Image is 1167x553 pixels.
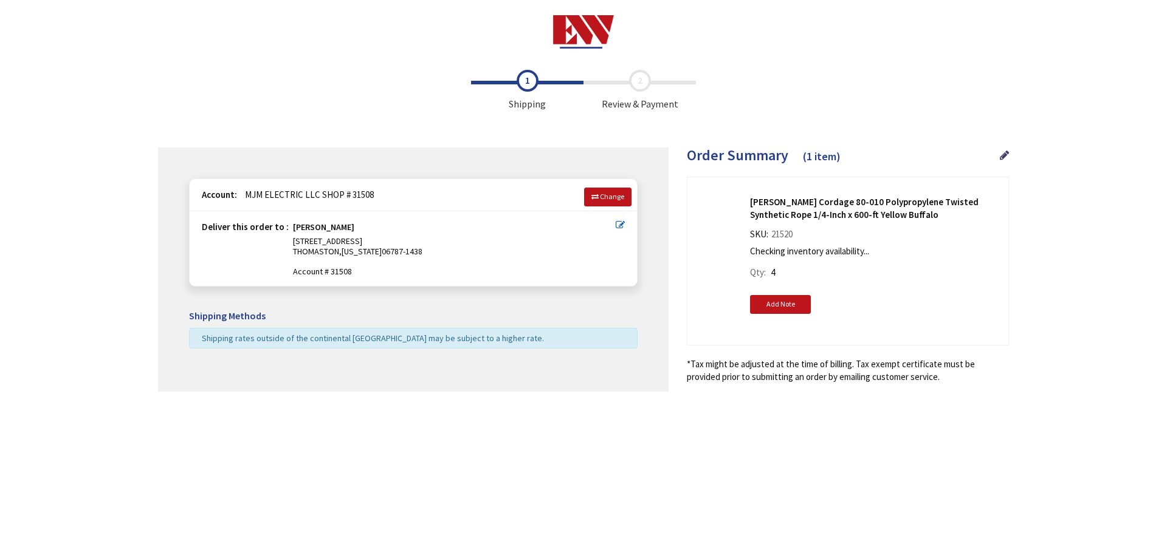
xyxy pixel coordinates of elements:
div: SKU: [750,228,796,245]
span: [US_STATE] [342,246,382,257]
a: Change [584,188,632,206]
span: Order Summary [687,146,788,165]
span: Change [600,192,624,201]
span: Account # 31508 [293,266,616,277]
span: (1 item) [803,149,841,163]
h5: Shipping Methods [189,311,638,322]
strong: [PERSON_NAME] Cordage 80-010 Polypropylene Twisted Synthetic Rope 1/4-Inch x 600-ft Yellow Buffalo [750,195,999,222]
strong: Deliver this order to : [202,221,289,232]
span: 06787-1438 [382,246,422,257]
strong: Account: [202,189,237,200]
span: Shipping [471,70,583,111]
span: MJM ELECTRIC LLC SHOP # 31508 [239,189,374,200]
span: Qty [750,266,764,278]
img: Electrical Wholesalers, Inc. [553,15,614,49]
p: Checking inventory availability... [750,245,993,257]
span: Review & Payment [583,70,696,111]
span: THOMASTON, [293,246,342,257]
strong: [PERSON_NAME] [293,222,354,236]
span: 4 [771,266,775,278]
span: Shipping rates outside of the continental [GEOGRAPHIC_DATA] may be subject to a higher rate. [202,333,544,344]
span: [STREET_ADDRESS] [293,236,362,246]
: *Tax might be adjusted at the time of billing. Tax exempt certificate must be provided prior to s... [687,358,1009,384]
span: 21520 [768,228,796,240]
